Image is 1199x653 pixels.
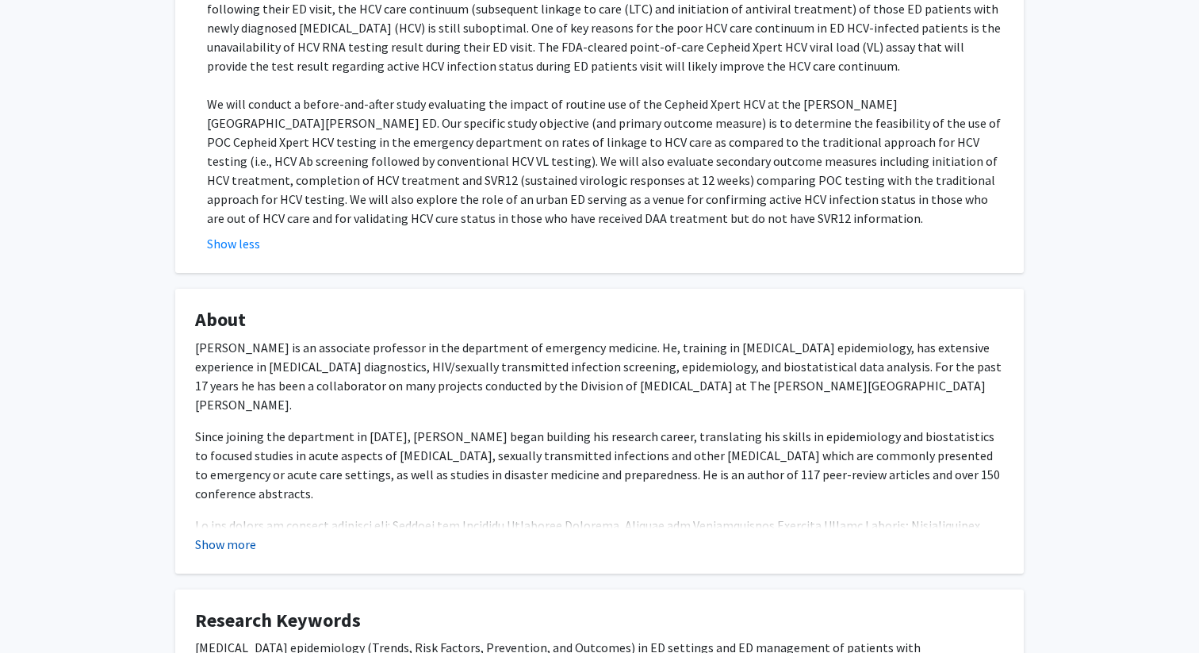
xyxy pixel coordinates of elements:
[207,94,1004,228] p: We will conduct a before-and-after study evaluating the impact of routine use of the Cepheid Xper...
[207,234,260,253] button: Show less
[195,609,1004,632] h4: Research Keywords
[12,582,67,641] iframe: Chat
[195,338,1004,414] p: [PERSON_NAME] is an associate professor in the department of emergency medicine. He, training in ...
[195,535,256,554] button: Show more
[195,427,1004,503] p: Since joining the department in [DATE], [PERSON_NAME] began building his research career, transla...
[195,309,1004,332] h4: About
